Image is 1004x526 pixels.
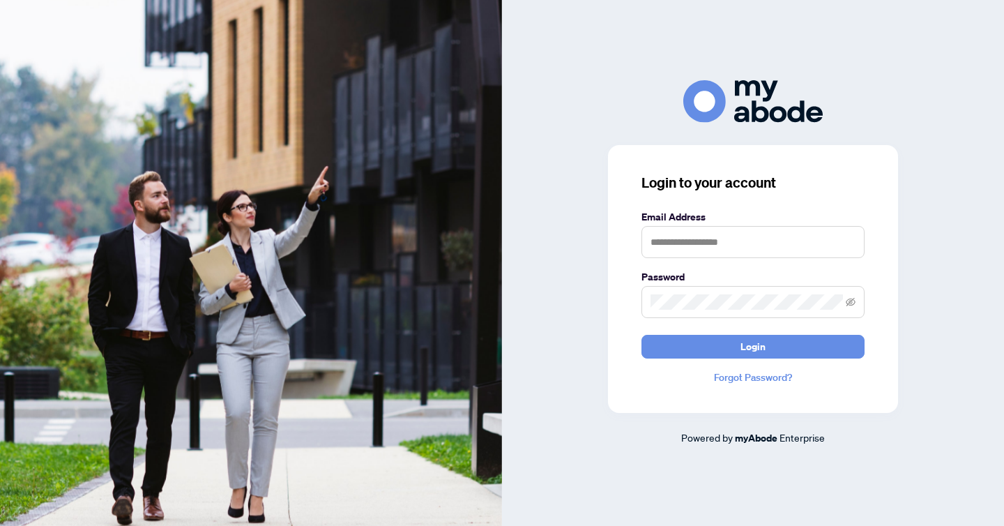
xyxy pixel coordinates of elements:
img: ma-logo [683,80,823,123]
span: eye-invisible [846,297,855,307]
label: Email Address [641,209,865,225]
span: Enterprise [779,431,825,444]
h3: Login to your account [641,173,865,193]
button: Login [641,335,865,359]
label: Password [641,269,865,285]
a: Forgot Password? [641,370,865,385]
a: myAbode [735,430,777,446]
span: Powered by [681,431,733,444]
span: Login [740,336,766,358]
